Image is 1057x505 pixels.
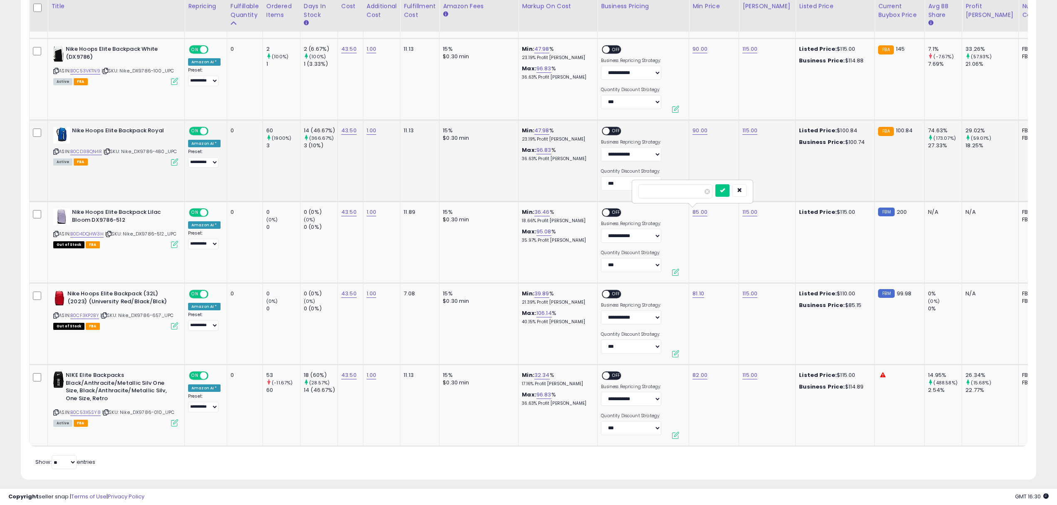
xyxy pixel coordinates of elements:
[53,158,72,166] span: All listings currently available for purchase on Amazon
[522,371,534,379] b: Min:
[601,302,661,308] label: Business Repricing Strategy:
[266,127,300,134] div: 60
[601,221,661,227] label: Business Repricing Strategy:
[86,323,100,330] span: FBA
[53,208,178,247] div: ASIN:
[53,208,70,225] img: 31EDjX8S5fL._SL40_.jpg
[601,2,685,11] div: Business Pricing
[878,208,894,216] small: FBM
[309,379,330,386] small: (28.57%)
[188,230,221,249] div: Preset:
[304,20,309,27] small: Days In Stock.
[1015,493,1049,500] span: 2025-08-14 16:30 GMT
[928,20,933,27] small: Avg BB Share.
[404,45,433,53] div: 11.13
[304,305,337,312] div: 0 (0%)
[266,60,300,68] div: 1
[231,127,256,134] div: 0
[188,140,221,147] div: Amazon AI *
[534,371,550,379] a: 32.34
[799,127,868,134] div: $100.84
[522,309,591,325] div: %
[53,290,178,329] div: ASIN:
[799,301,845,309] b: Business Price:
[536,228,551,236] a: 95.08
[878,2,921,20] div: Current Buybox Price
[367,45,377,53] a: 1.00
[309,53,326,60] small: (100%)
[443,127,512,134] div: 15%
[404,127,433,134] div: 11.13
[266,223,300,231] div: 0
[928,305,962,312] div: 0%
[799,383,868,391] div: $114.89
[522,45,591,61] div: %
[188,67,221,86] div: Preset:
[965,142,1018,149] div: 18.25%
[341,208,357,216] a: 43.50
[799,371,837,379] b: Listed Price:
[443,2,515,11] div: Amazon Fees
[304,142,337,149] div: 3 (10%)
[1022,2,1052,20] div: Num of Comp.
[443,208,512,216] div: 15%
[304,371,337,379] div: 18 (60%)
[304,60,337,68] div: 1 (3.33%)
[928,386,962,394] div: 2.54%
[272,53,288,60] small: (100%)
[742,290,757,298] a: 115.00
[304,298,315,304] small: (0%)
[933,135,955,141] small: (173.07%)
[304,208,337,216] div: 0 (0%)
[188,384,221,392] div: Amazon AI *
[522,65,591,80] div: %
[522,381,591,387] p: 17.16% Profit [PERSON_NAME]
[367,208,377,216] a: 1.00
[534,45,549,53] a: 47.98
[272,135,291,141] small: (1900%)
[443,134,512,142] div: $0.30 min
[928,2,958,20] div: Avg BB Share
[799,371,868,379] div: $115.00
[443,45,512,53] div: 15%
[53,371,64,388] img: 31tbBEhpMnL._SL40_.jpg
[8,493,144,501] div: seller snap | |
[692,126,707,135] a: 90.00
[971,135,991,141] small: (59.01%)
[70,312,99,319] a: B0CF3KP2BY
[522,228,536,235] b: Max:
[799,57,845,64] b: Business Price:
[522,156,591,162] p: 36.63% Profit [PERSON_NAME]
[971,53,991,60] small: (57.93%)
[522,55,591,61] p: 23.19% Profit [PERSON_NAME]
[102,409,174,416] span: | SKU: Nike_DX9786-010_UPC
[897,290,912,297] span: 99.98
[266,2,297,20] div: Ordered Items
[341,371,357,379] a: 43.50
[522,290,534,297] b: Min:
[933,379,957,386] small: (488.58%)
[522,146,591,162] div: %
[601,87,661,93] label: Quantity Discount Strategy:
[443,11,448,18] small: Amazon Fees.
[742,126,757,135] a: 115.00
[1022,45,1050,53] div: FBA: 2
[1022,216,1050,223] div: FBM: n/a
[522,391,536,399] b: Max:
[341,290,357,298] a: 43.50
[896,45,905,53] span: 145
[1022,290,1050,297] div: FBA: 2
[266,305,300,312] div: 0
[928,290,962,297] div: 0%
[51,2,181,11] div: Title
[100,312,174,319] span: | SKU: Nike_DX9786-657_UPC
[231,290,256,297] div: 0
[404,208,433,216] div: 11.89
[522,290,591,305] div: %
[692,45,707,53] a: 90.00
[231,371,256,379] div: 0
[601,384,661,390] label: Business Repricing Strategy:
[404,2,436,20] div: Fulfillment Cost
[522,2,594,11] div: Markup on Cost
[341,126,357,135] a: 43.50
